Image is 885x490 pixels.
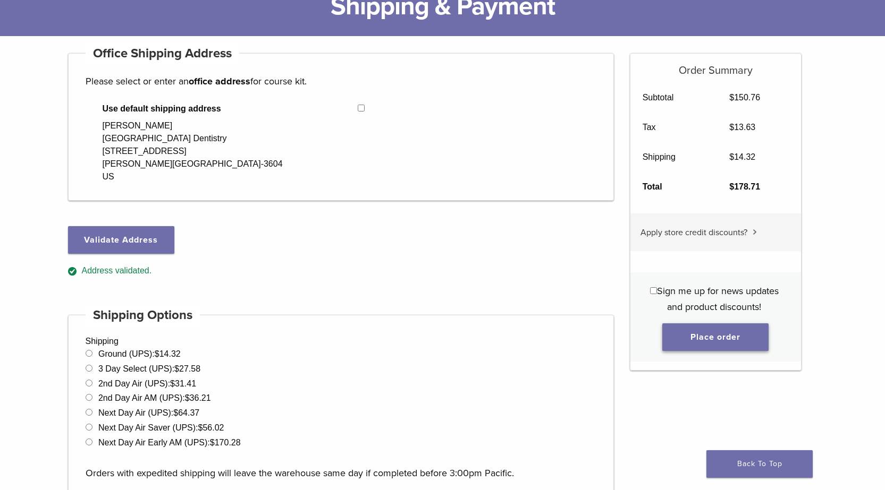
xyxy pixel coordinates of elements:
[98,423,224,432] label: Next Day Air Saver (UPS):
[662,323,769,351] button: Place order
[210,438,215,447] span: $
[86,41,240,66] h4: Office Shipping Address
[170,379,175,388] span: $
[68,264,614,278] div: Address validated.
[86,449,597,481] p: Orders with expedited shipping will leave the warehouse same day if completed before 3:00pm Pacific.
[155,349,159,358] span: $
[729,93,760,102] bdi: 150.76
[630,172,718,202] th: Total
[630,83,718,113] th: Subtotal
[98,349,181,358] label: Ground (UPS):
[174,364,179,373] span: $
[185,393,190,402] span: $
[198,423,224,432] bdi: 56.02
[210,438,241,447] bdi: 170.28
[729,182,734,191] span: $
[189,75,250,87] strong: office address
[640,227,747,238] span: Apply store credit discounts?
[98,379,196,388] label: 2nd Day Air (UPS):
[86,73,597,89] p: Please select or enter an for course kit.
[657,285,779,313] span: Sign me up for news updates and product discounts!
[173,408,199,417] bdi: 64.37
[630,142,718,172] th: Shipping
[729,93,734,102] span: $
[174,364,200,373] bdi: 27.58
[650,287,657,294] input: Sign me up for news updates and product discounts!
[630,54,801,77] h5: Order Summary
[170,379,196,388] bdi: 31.41
[98,408,199,417] label: Next Day Air (UPS):
[630,113,718,142] th: Tax
[729,152,734,161] span: $
[173,408,178,417] span: $
[706,450,813,478] a: Back To Top
[98,364,200,373] label: 3 Day Select (UPS):
[155,349,181,358] bdi: 14.32
[98,438,241,447] label: Next Day Air Early AM (UPS):
[753,229,757,235] img: caret.svg
[729,123,755,132] bdi: 13.63
[185,393,211,402] bdi: 36.21
[98,393,211,402] label: 2nd Day Air AM (UPS):
[729,123,734,132] span: $
[103,119,283,183] div: [PERSON_NAME] [GEOGRAPHIC_DATA] Dentistry [STREET_ADDRESS] [PERSON_NAME][GEOGRAPHIC_DATA]-3604 US
[729,182,760,191] bdi: 178.71
[103,102,358,115] span: Use default shipping address
[68,226,174,254] button: Validate Address
[198,423,203,432] span: $
[729,152,755,161] bdi: 14.32
[86,303,200,328] h4: Shipping Options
